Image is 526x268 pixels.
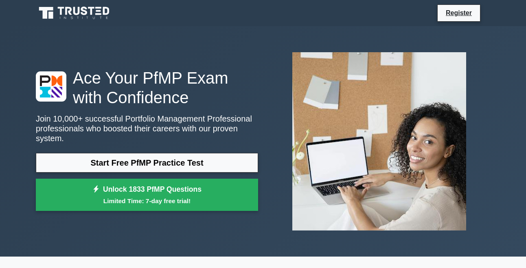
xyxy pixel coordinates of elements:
[36,114,258,143] p: Join 10,000+ successful Portfolio Management Professional professionals who boosted their careers...
[46,196,248,206] small: Limited Time: 7-day free trial!
[36,68,258,107] h1: Ace Your PfMP Exam with Confidence
[441,8,477,18] a: Register
[36,179,258,211] a: Unlock 1833 PfMP QuestionsLimited Time: 7-day free trial!
[36,153,258,173] a: Start Free PfMP Practice Test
